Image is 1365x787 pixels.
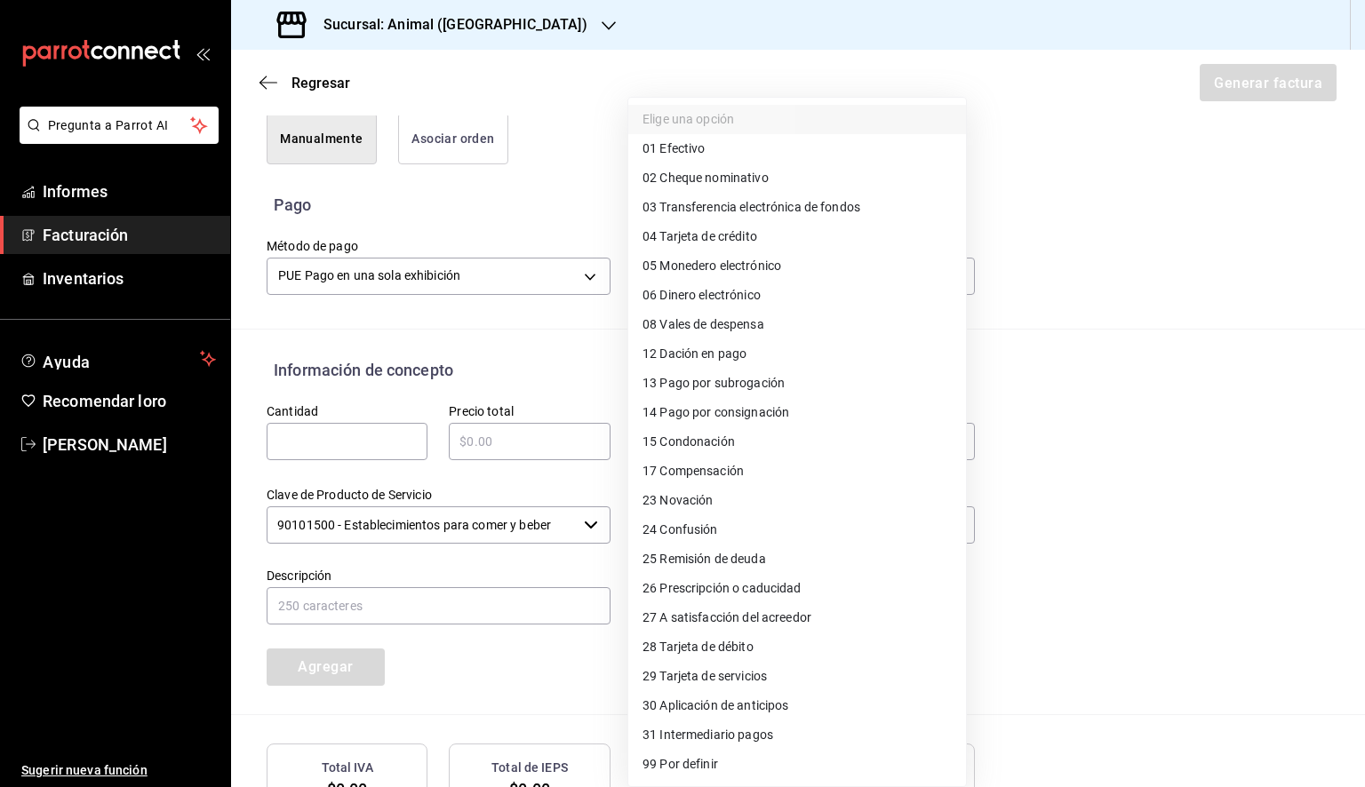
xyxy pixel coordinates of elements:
span: 31 Intermediario pagos [643,726,773,744]
span: 29 Tarjeta de servicios [643,667,767,686]
span: 15 Condonación [643,433,735,451]
span: 26 Prescripción o caducidad [643,579,802,598]
span: 27 A satisfacción del acreedor [643,608,811,627]
span: 08 Vales de despensa [643,315,764,334]
span: 28 Tarjeta de débito [643,638,754,656]
span: 23 Novación [643,491,713,510]
span: 13 Pago por subrogación [643,374,785,393]
span: 04 Tarjeta de crédito [643,227,757,246]
span: 01 Efectivo [643,139,705,158]
span: 02 Cheque nominativo [643,169,769,187]
span: 05 Monedero electrónico [643,257,781,275]
span: 25 Remisión de deuda [643,550,766,568]
span: 14 Pago por consignación [643,403,789,422]
span: 06 Dinero electrónico [643,286,761,305]
span: 03 Transferencia electrónica de fondos [643,198,860,217]
span: 99 Por definir [643,755,718,774]
span: 24 Confusión [643,521,718,539]
span: 30 Aplicación de anticipos [643,696,788,715]
span: 12 Dación en pago [643,345,746,363]
span: 17 Compensación [643,462,744,481]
